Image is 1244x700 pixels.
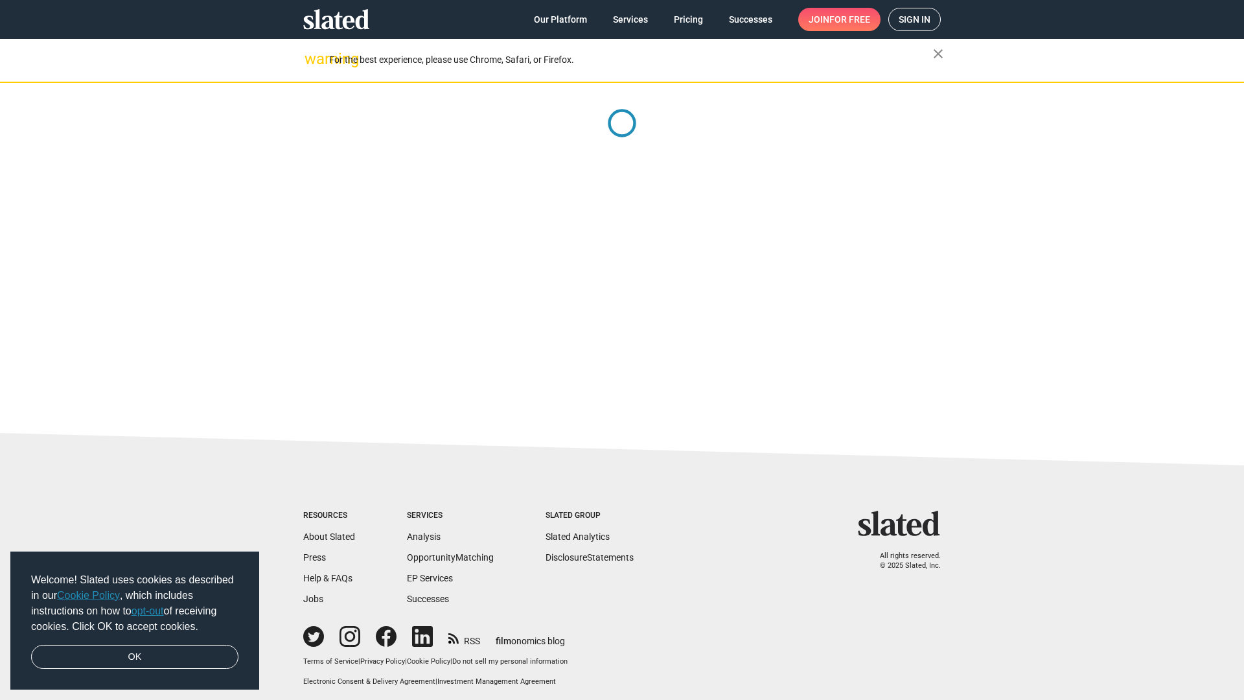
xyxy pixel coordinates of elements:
[407,573,453,583] a: EP Services
[305,51,320,67] mat-icon: warning
[329,51,933,69] div: For the best experience, please use Chrome, Safari, or Firefox.
[407,552,494,563] a: OpportunityMatching
[809,8,870,31] span: Join
[437,677,556,686] a: Investment Management Agreement
[303,511,355,521] div: Resources
[603,8,658,31] a: Services
[303,573,352,583] a: Help & FAQs
[31,572,238,635] span: Welcome! Slated uses cookies as described in our , which includes instructions on how to of recei...
[546,552,634,563] a: DisclosureStatements
[798,8,881,31] a: Joinfor free
[663,8,713,31] a: Pricing
[303,677,435,686] a: Electronic Consent & Delivery Agreement
[546,531,610,542] a: Slated Analytics
[10,552,259,690] div: cookieconsent
[613,8,648,31] span: Services
[303,657,358,666] a: Terms of Service
[534,8,587,31] span: Our Platform
[888,8,941,31] a: Sign in
[407,594,449,604] a: Successes
[899,8,930,30] span: Sign in
[829,8,870,31] span: for free
[524,8,597,31] a: Our Platform
[407,511,494,521] div: Services
[31,645,238,670] a: dismiss cookie message
[407,657,450,666] a: Cookie Policy
[57,590,120,601] a: Cookie Policy
[360,657,405,666] a: Privacy Policy
[303,552,326,563] a: Press
[450,657,452,666] span: |
[674,8,703,31] span: Pricing
[496,636,511,646] span: film
[866,552,941,570] p: All rights reserved. © 2025 Slated, Inc.
[303,594,323,604] a: Jobs
[358,657,360,666] span: |
[405,657,407,666] span: |
[303,531,355,542] a: About Slated
[496,625,565,647] a: filmonomics blog
[930,46,946,62] mat-icon: close
[435,677,437,686] span: |
[729,8,772,31] span: Successes
[452,657,568,667] button: Do not sell my personal information
[719,8,783,31] a: Successes
[546,511,634,521] div: Slated Group
[132,605,164,616] a: opt-out
[407,531,441,542] a: Analysis
[448,627,480,647] a: RSS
